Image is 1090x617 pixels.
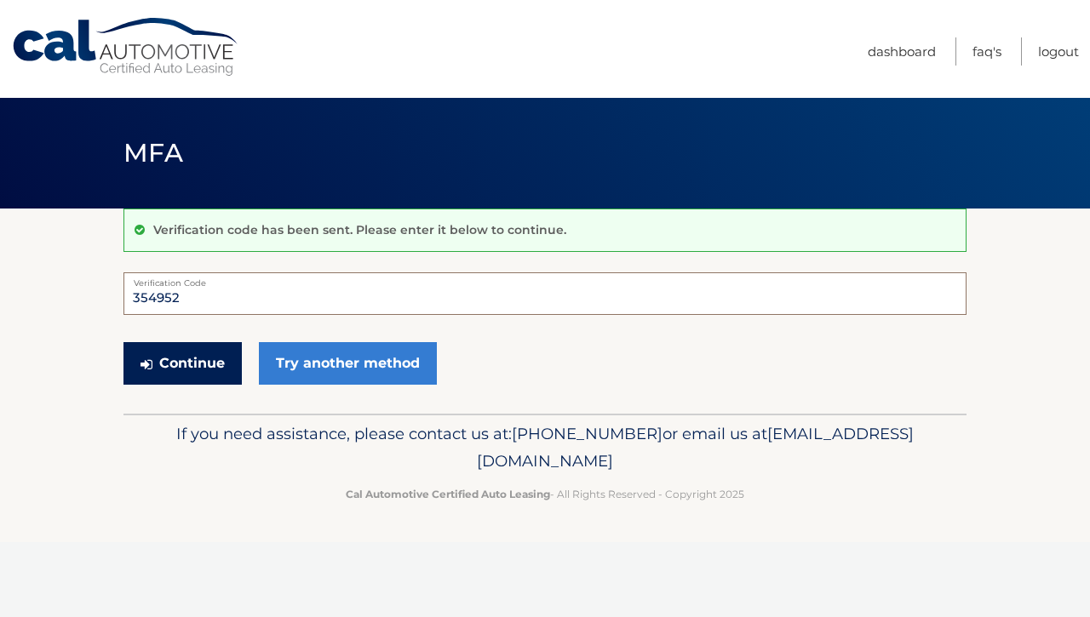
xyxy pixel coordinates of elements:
[153,222,566,237] p: Verification code has been sent. Please enter it below to continue.
[346,488,550,500] strong: Cal Automotive Certified Auto Leasing
[259,342,437,385] a: Try another method
[135,485,955,503] p: - All Rights Reserved - Copyright 2025
[123,137,183,169] span: MFA
[11,17,241,77] a: Cal Automotive
[135,420,955,475] p: If you need assistance, please contact us at: or email us at
[972,37,1001,66] a: FAQ's
[123,272,967,286] label: Verification Code
[512,424,663,443] span: [PHONE_NUMBER]
[868,37,936,66] a: Dashboard
[477,424,914,471] span: [EMAIL_ADDRESS][DOMAIN_NAME]
[1038,37,1079,66] a: Logout
[123,342,242,385] button: Continue
[123,272,967,315] input: Verification Code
